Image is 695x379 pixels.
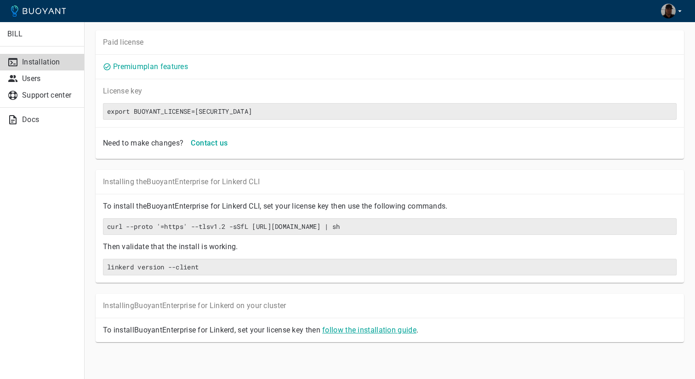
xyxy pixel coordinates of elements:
p: Support center [22,91,77,100]
p: Installing Buoyant Enterprise for Linkerd on your cluster [103,301,677,310]
img: Richard Nghiem [661,4,676,18]
h6: export BUOYANT_LICENSE=[SECURITY_DATA] [107,107,672,116]
p: Then validate that the install is working. [103,242,677,251]
p: Paid license [103,38,677,47]
a: Contact us [187,138,231,147]
p: To install the Buoyant Enterprise for Linkerd CLI, set your license key then use the following co... [103,202,677,211]
button: Contact us [187,135,231,152]
div: Need to make changes? [99,135,183,148]
h6: curl --proto '=https' --tlsv1.2 -sSfL [URL][DOMAIN_NAME] | sh [107,222,672,231]
p: Installing the Buoyant Enterprise for Linkerd CLI [103,177,677,187]
a: follow the installation guide [322,326,416,334]
h6: linkerd version --client [107,263,672,271]
a: Premiumplan features [113,62,188,71]
p: To install Buoyant Enterprise for Linkerd, set your license key then . [103,326,677,335]
p: License key [103,87,677,96]
h4: Contact us [191,139,228,148]
p: BILL [7,29,77,39]
p: Docs [22,115,77,124]
p: Installation [22,58,77,67]
p: Users [22,74,77,83]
